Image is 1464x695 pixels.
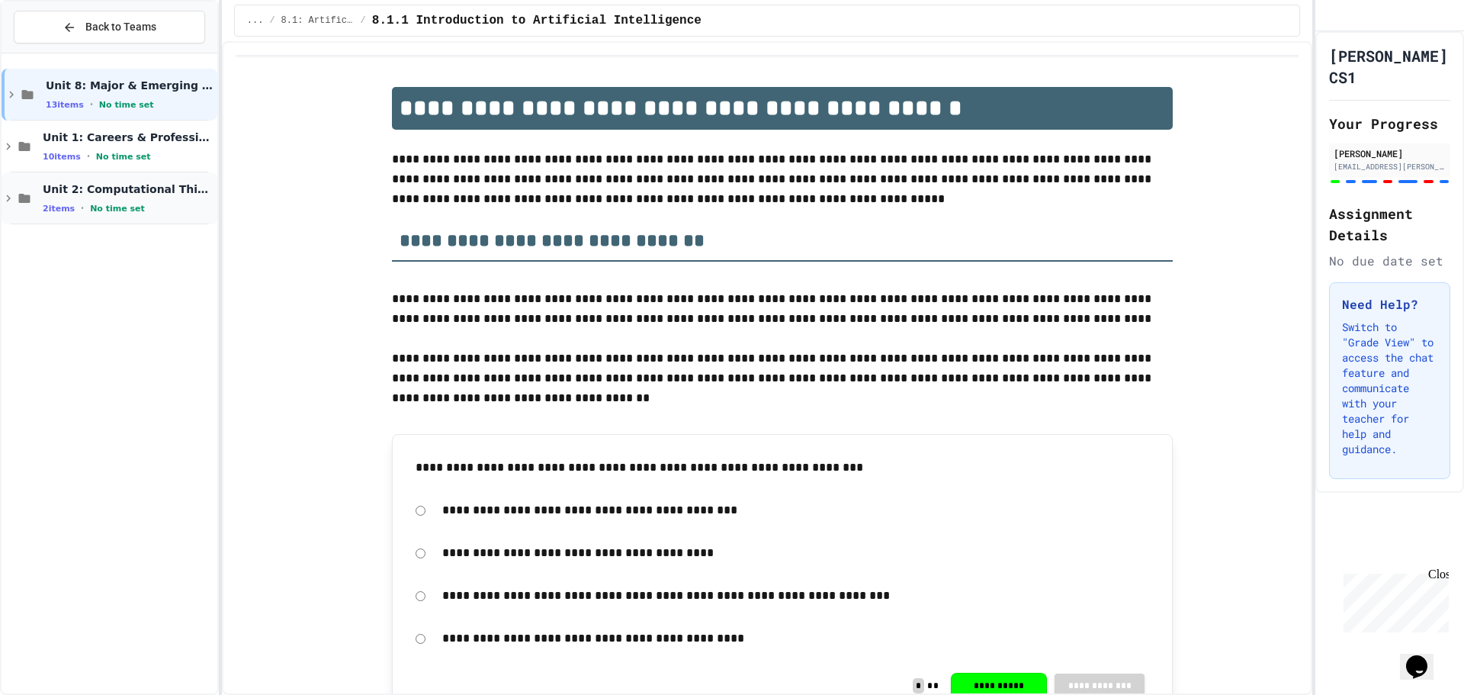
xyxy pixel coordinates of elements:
span: No time set [96,152,151,162]
span: 10 items [43,152,81,162]
span: ... [247,14,264,27]
div: [PERSON_NAME] [1334,146,1446,160]
span: 8.1: Artificial Intelligence Basics [281,14,355,27]
span: No time set [90,204,145,214]
h2: Assignment Details [1329,203,1450,246]
span: Unit 8: Major & Emerging Technologies [46,79,214,92]
span: Unit 1: Careers & Professionalism [43,130,214,144]
span: / [269,14,274,27]
span: 2 items [43,204,75,214]
div: No due date set [1329,252,1450,270]
span: • [81,202,84,214]
span: 13 items [46,100,84,110]
h2: Your Progress [1329,113,1450,134]
span: • [90,98,93,111]
div: [EMAIL_ADDRESS][PERSON_NAME][DOMAIN_NAME] [1334,161,1446,172]
iframe: chat widget [1337,568,1449,632]
iframe: chat widget [1400,634,1449,680]
h1: [PERSON_NAME] CS1 [1329,45,1450,88]
span: No time set [99,100,154,110]
div: Chat with us now!Close [6,6,105,97]
span: / [361,14,366,27]
h3: Need Help? [1342,295,1437,314]
span: • [87,150,90,162]
span: 8.1.1 Introduction to Artificial Intelligence [372,11,701,30]
span: Back to Teams [85,19,156,35]
button: Back to Teams [14,11,205,43]
p: Switch to "Grade View" to access the chat feature and communicate with your teacher for help and ... [1342,320,1437,457]
span: Unit 2: Computational Thinking & Problem-Solving [43,182,214,196]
